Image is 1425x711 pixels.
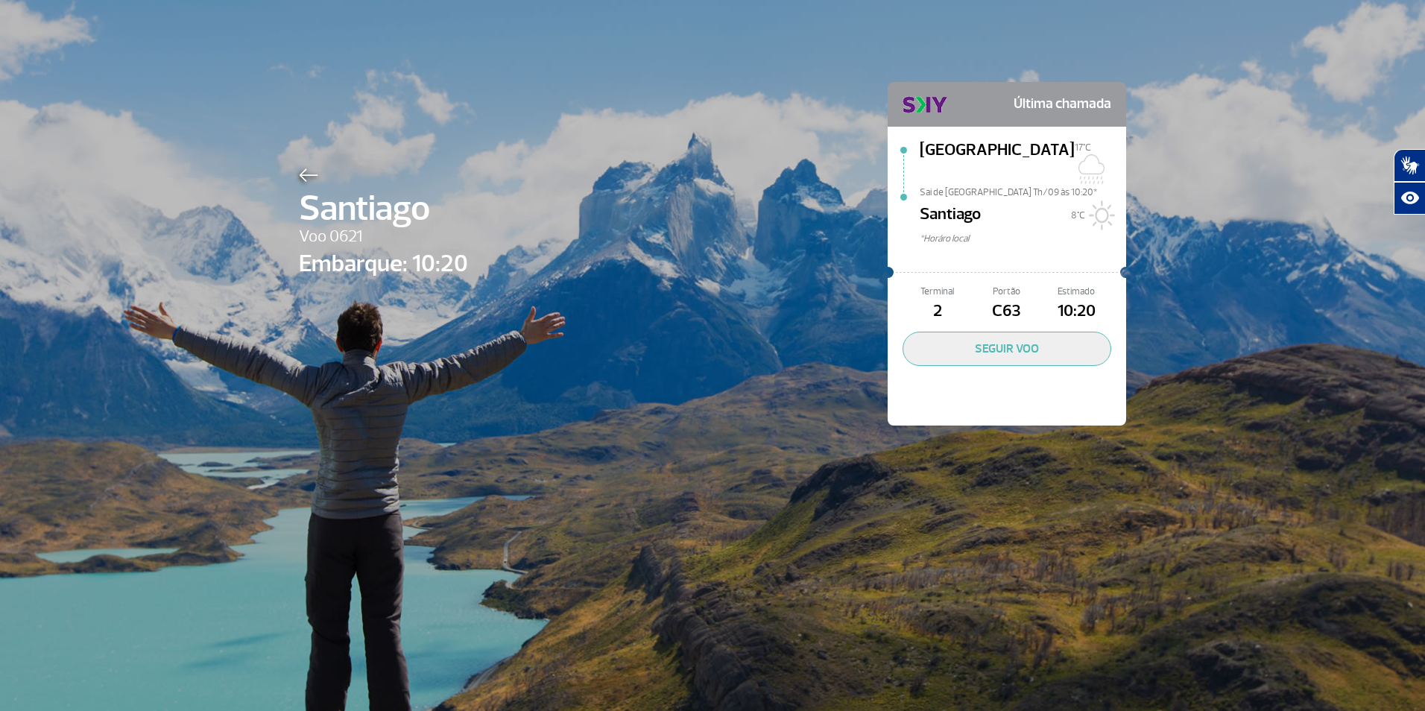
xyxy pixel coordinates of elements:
span: [GEOGRAPHIC_DATA] [920,138,1075,186]
span: 2 [903,299,972,324]
button: Abrir tradutor de língua de sinais. [1394,149,1425,182]
span: C63 [972,299,1041,324]
span: 10:20 [1042,299,1111,324]
span: Voo 0621 [299,224,468,250]
span: Terminal [903,285,972,299]
span: 8°C [1071,209,1085,221]
span: Sai de [GEOGRAPHIC_DATA] Th/09 às 10:20* [920,186,1126,196]
span: Última chamada [1014,89,1111,119]
img: Sol [1085,200,1115,230]
button: Abrir recursos assistivos. [1394,182,1425,215]
div: Plugin de acessibilidade da Hand Talk. [1394,149,1425,215]
span: Santiago [299,182,468,236]
span: 17°C [1075,142,1091,154]
span: Estimado [1042,285,1111,299]
span: Santiago [920,202,981,232]
button: SEGUIR VOO [903,332,1111,366]
span: Portão [972,285,1041,299]
span: *Horáro local [920,232,1126,246]
span: Embarque: 10:20 [299,246,468,282]
img: Chuvoso [1075,154,1105,184]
